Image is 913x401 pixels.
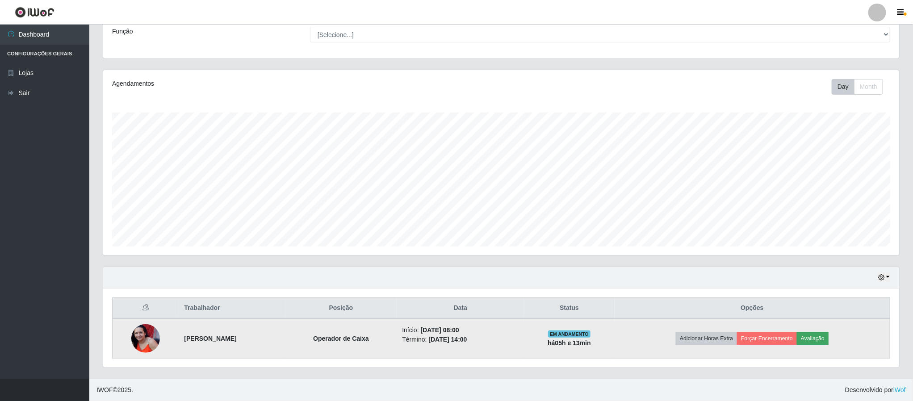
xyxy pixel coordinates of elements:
time: [DATE] 14:00 [429,336,467,343]
div: First group [832,79,883,95]
img: 1743338839822.jpeg [131,324,160,353]
th: Trabalhador [179,298,285,319]
button: Day [832,79,854,95]
li: Início: [402,326,519,335]
th: Opções [615,298,890,319]
strong: Operador de Caixa [313,335,369,342]
strong: [PERSON_NAME] [184,335,236,342]
th: Status [524,298,615,319]
button: Month [854,79,883,95]
span: © 2025 . [96,385,133,395]
div: Toolbar with button groups [832,79,890,95]
button: Forçar Encerramento [737,332,797,345]
th: Posição [285,298,397,319]
span: EM ANDAMENTO [548,330,591,338]
span: IWOF [96,386,113,393]
a: iWof [893,386,906,393]
img: CoreUI Logo [15,7,54,18]
button: Adicionar Horas Extra [676,332,737,345]
button: Avaliação [797,332,829,345]
span: Desenvolvido por [845,385,906,395]
li: Término: [402,335,519,344]
th: Data [397,298,524,319]
time: [DATE] 08:00 [421,326,459,334]
label: Função [112,27,133,36]
strong: há 05 h e 13 min [548,339,591,347]
div: Agendamentos [112,79,428,88]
